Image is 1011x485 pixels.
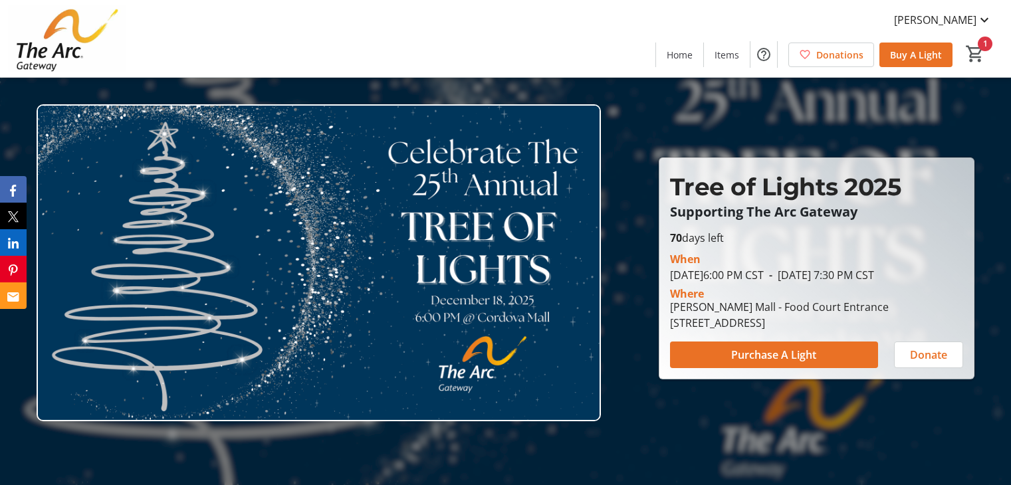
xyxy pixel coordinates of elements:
[715,48,739,62] span: Items
[894,341,963,368] button: Donate
[816,48,863,62] span: Donations
[731,347,816,363] span: Purchase A Light
[670,315,889,331] div: [STREET_ADDRESS]
[670,205,963,219] p: Supporting The Arc Gateway
[667,48,693,62] span: Home
[670,268,764,282] span: [DATE] 6:00 PM CST
[894,12,976,28] span: [PERSON_NAME]
[910,347,947,363] span: Donate
[670,231,682,245] span: 70
[670,341,878,368] button: Purchase A Light
[879,43,953,67] a: Buy A Light
[8,5,126,72] img: The Arc Gateway 's Logo
[670,288,704,299] div: Where
[883,9,1003,31] button: [PERSON_NAME]
[670,299,889,315] div: [PERSON_NAME] Mall - Food Court Entrance
[704,43,750,67] a: Items
[764,268,874,282] span: [DATE] 7:30 PM CST
[670,251,701,267] div: When
[656,43,703,67] a: Home
[750,41,777,68] button: Help
[670,172,901,201] span: Tree of Lights 2025
[670,230,963,246] p: days left
[764,268,778,282] span: -
[963,42,987,66] button: Cart
[37,104,601,422] img: Campaign CTA Media Photo
[788,43,874,67] a: Donations
[890,48,942,62] span: Buy A Light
